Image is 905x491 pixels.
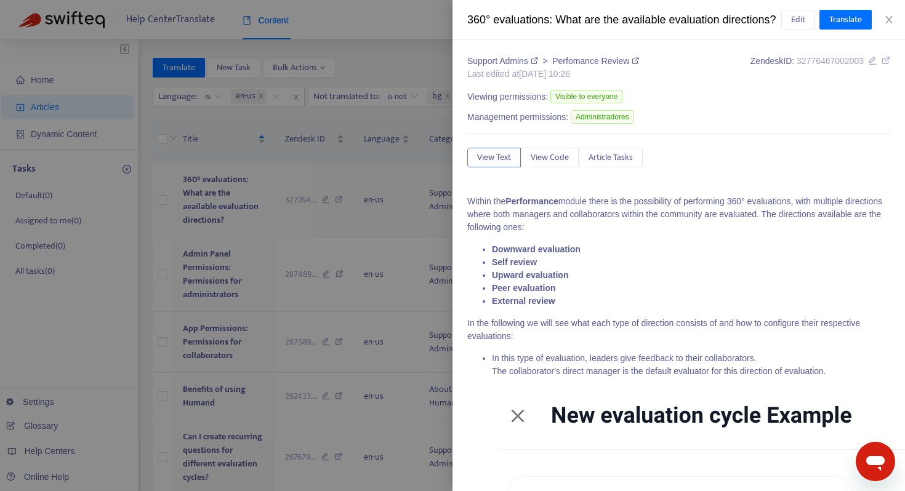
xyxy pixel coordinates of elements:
div: 360° evaluations: What are the available evaluation directions? [467,12,781,28]
span: Administradores [571,110,634,124]
strong: Upward evaluation [492,270,568,280]
span: close [884,15,894,25]
strong: Self review [492,257,537,267]
a: Perfomance Review [552,56,639,66]
div: > [467,55,639,68]
span: View Code [531,151,569,164]
div: Zendesk ID: [750,55,890,81]
button: View Code [521,148,579,167]
button: Close [880,14,898,26]
span: Management permissions: [467,111,568,124]
button: Article Tasks [579,148,643,167]
strong: Downward evaluation [492,244,581,254]
span: Visible to everyone [550,90,622,103]
span: Viewing permissions: [467,90,548,103]
iframe: Botón para iniciar la ventana de mensajería [856,442,895,481]
span: Translate [829,13,862,26]
strong: Performance [505,196,558,206]
span: View Text [477,151,511,164]
p: Within the module there is the possibility of performing 360° evaluations, with multiple directio... [467,195,890,234]
a: Support Admins [467,56,540,66]
strong: External review [492,296,555,306]
div: Last edited at [DATE] 10:26 [467,68,639,81]
p: The collaborator's direct manager is the default evaluator for this direction of evaluation. [492,365,890,378]
p: In the following we will see what each type of direction consists of and how to configure their r... [467,317,890,343]
span: Article Tasks [589,151,633,164]
span: 32776467002003 [797,56,864,66]
button: View Text [467,148,521,167]
button: Translate [819,10,872,30]
button: Edit [781,10,815,30]
strong: Peer evaluation [492,283,556,293]
span: Edit [791,13,805,26]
